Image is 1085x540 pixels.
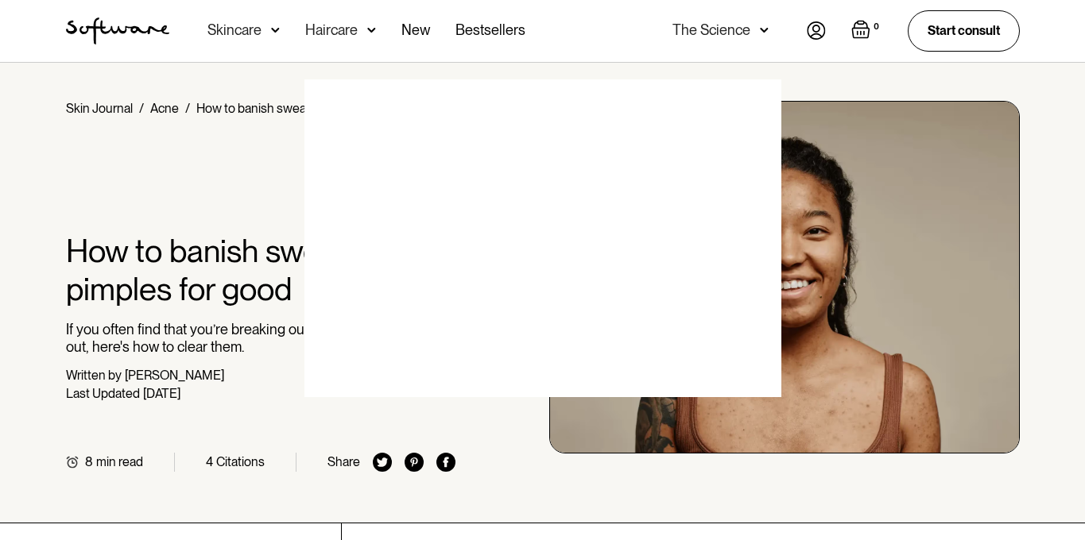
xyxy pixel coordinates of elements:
[216,454,265,469] div: Citations
[870,20,882,34] div: 0
[150,101,179,116] a: Acne
[125,368,224,383] div: [PERSON_NAME]
[305,22,358,38] div: Haircare
[271,22,280,38] img: arrow down
[96,454,143,469] div: min read
[196,101,403,116] div: How to banish sweat pimples for good
[66,17,169,44] a: home
[85,454,93,469] div: 8
[367,22,376,38] img: arrow down
[304,79,781,397] img: blank image
[66,17,169,44] img: Software Logo
[143,386,180,401] div: [DATE]
[207,22,262,38] div: Skincare
[373,453,392,472] img: twitter icon
[66,101,133,116] a: Skin Journal
[672,22,750,38] div: The Science
[908,10,1020,51] a: Start consult
[327,454,360,469] div: Share
[185,101,190,116] div: /
[139,101,144,116] div: /
[66,321,456,355] p: If you often find that you’re breaking out in spots after a work out, here's how to clear them.
[851,20,882,42] a: Open empty cart
[405,453,424,472] img: pinterest icon
[66,386,140,401] div: Last Updated
[760,22,769,38] img: arrow down
[66,232,456,308] h1: How to banish sweat pimples for good
[436,453,455,472] img: facebook icon
[206,454,213,469] div: 4
[66,368,122,383] div: Written by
